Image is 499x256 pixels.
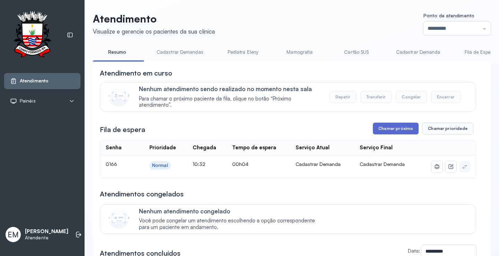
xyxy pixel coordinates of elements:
[149,144,176,151] div: Prioridade
[10,78,75,85] a: Atendimento
[106,144,122,151] div: Senha
[150,46,210,58] a: Cadastrar Demandas
[93,28,215,35] div: Visualize e gerencie os pacientes da sua clínica
[431,91,461,103] button: Encerrar
[152,162,168,168] div: Normal
[330,91,356,103] button: Repetir
[139,218,322,231] span: Você pode congelar um atendimento escolhendo a opção correspondente para um paciente em andamento.
[108,86,129,107] img: Imagem de CalloutCard
[20,78,49,84] span: Atendimento
[106,161,117,167] span: 0166
[219,46,267,58] a: Pediatra Eleny
[25,228,68,235] p: [PERSON_NAME]
[296,144,330,151] div: Serviço Atual
[20,98,36,104] span: Painéis
[296,161,349,167] div: Cadastrar Demanda
[275,46,324,58] a: Mamografia
[139,208,322,215] p: Nenhum atendimento congelado
[389,46,447,58] a: Cadastrar Demanda
[93,12,215,25] p: Atendimento
[373,123,419,134] button: Chamar próximo
[396,91,427,103] button: Congelar
[93,46,141,58] a: Resumo
[139,85,322,92] p: Nenhum atendimento sendo realizado no momento nesta sala
[360,144,393,151] div: Serviço Final
[100,68,172,78] h3: Atendimento em curso
[100,189,184,199] h3: Atendimentos congelados
[193,161,205,167] span: 10:32
[408,248,420,254] label: Data:
[232,161,248,167] span: 00h04
[193,144,216,151] div: Chegada
[332,46,381,58] a: Cartão SUS
[7,11,57,59] img: Logotipo do estabelecimento
[423,12,474,18] span: Ponto de atendimento
[422,123,473,134] button: Chamar prioridade
[100,125,145,134] h3: Fila de espera
[360,161,405,167] span: Cadastrar Demanda
[360,91,392,103] button: Transferir
[139,96,322,109] span: Para chamar o próximo paciente da fila, clique no botão “Próximo atendimento”.
[108,208,129,229] img: Imagem de CalloutCard
[25,235,68,241] p: Atendente
[232,144,276,151] div: Tempo de espera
